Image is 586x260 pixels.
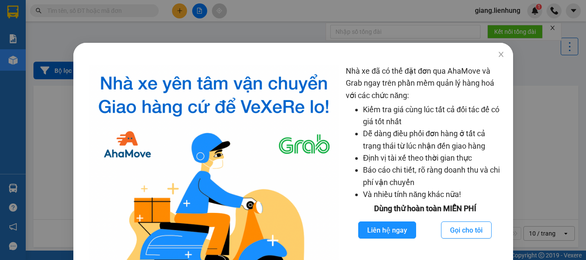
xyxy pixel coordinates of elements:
button: Gọi cho tôi [441,221,492,239]
li: Định vị tài xế theo thời gian thực [363,152,504,164]
span: Gọi cho tôi [450,225,483,236]
li: Dễ dàng điều phối đơn hàng ở tất cả trạng thái từ lúc nhận đến giao hàng [363,128,504,152]
button: Liên hệ ngay [358,221,416,239]
li: Và nhiều tính năng khác nữa! [363,188,504,200]
li: Kiểm tra giá cùng lúc tất cả đối tác để có giá tốt nhất [363,104,504,128]
li: Báo cáo chi tiết, rõ ràng doanh thu và chi phí vận chuyển [363,164,504,188]
button: Close [489,43,513,67]
div: Dùng thử hoàn toàn MIỄN PHÍ [346,203,504,215]
span: Liên hệ ngay [367,225,407,236]
span: close [497,51,504,58]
